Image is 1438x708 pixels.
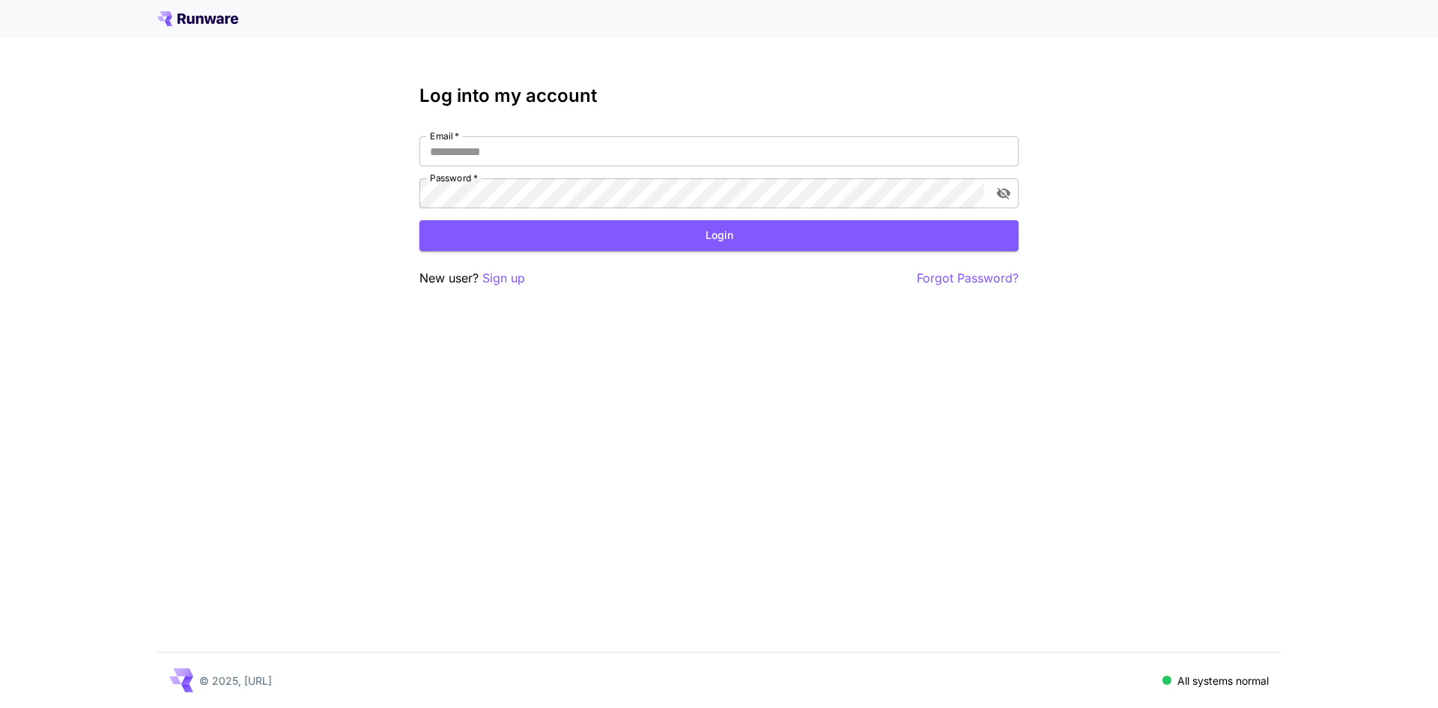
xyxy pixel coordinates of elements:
label: Email [430,130,459,142]
button: Sign up [482,269,525,288]
button: Forgot Password? [917,269,1019,288]
h3: Log into my account [419,85,1019,106]
p: All systems normal [1177,673,1269,689]
button: toggle password visibility [990,180,1017,207]
p: New user? [419,269,525,288]
p: © 2025, [URL] [199,673,272,689]
label: Password [430,172,478,184]
button: Login [419,220,1019,251]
